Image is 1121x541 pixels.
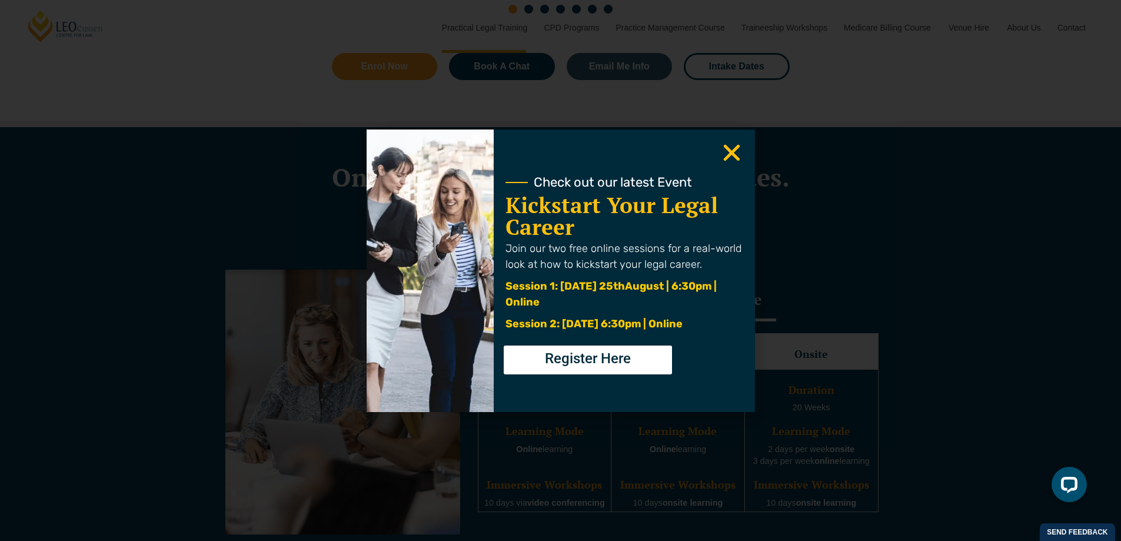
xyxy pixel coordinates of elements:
span: August | 6:30pm | Online [505,280,717,308]
span: Session 2: [DATE] 6:30pm | Online [505,317,683,330]
span: Register Here [545,351,631,366]
span: Join our two free online sessions for a real-world look at how to kickstart your legal career. [505,242,741,271]
span: th [613,280,625,293]
a: Register Here [504,346,672,374]
span: Session 1: [DATE] 25 [505,280,613,293]
iframe: LiveChat chat widget [1042,462,1092,512]
a: Kickstart Your Legal Career [505,191,718,241]
a: Close [720,141,743,164]
span: Check out our latest Event [534,176,692,189]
